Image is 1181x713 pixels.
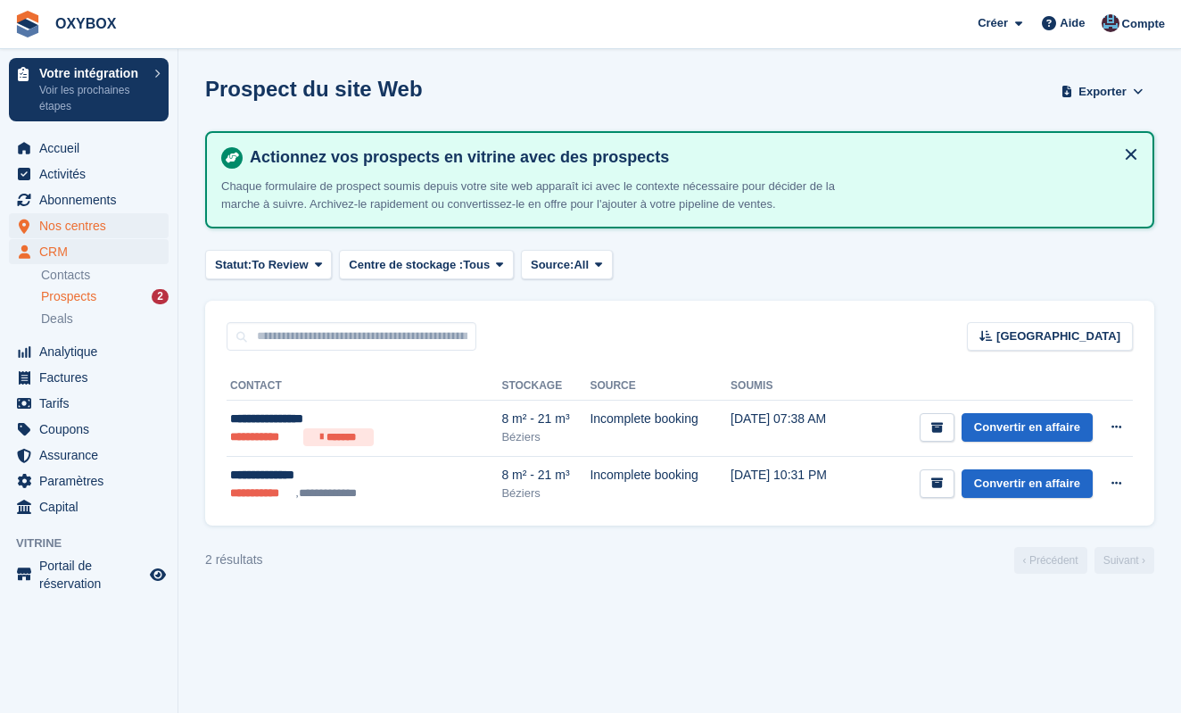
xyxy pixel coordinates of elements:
[962,469,1093,499] a: Convertir en affaire
[9,213,169,238] a: menu
[1058,77,1147,106] button: Exporter
[9,557,169,593] a: menu
[1122,15,1165,33] span: Compte
[9,468,169,493] a: menu
[41,310,169,328] a: Deals
[590,401,731,457] td: Incomplete booking
[243,147,1138,168] h4: Actionnez vos prospects en vitrine avec des prospects
[9,187,169,212] a: menu
[349,256,463,274] span: Centre de stockage :
[463,256,490,274] span: Tous
[501,466,590,485] div: 8 m² - 21 m³
[39,213,146,238] span: Nos centres
[39,391,146,416] span: Tarifs
[590,372,731,401] th: Source
[39,443,146,468] span: Assurance
[16,535,178,552] span: Vitrine
[205,551,263,569] div: 2 résultats
[227,372,501,401] th: Contact
[252,256,308,274] span: To Review
[574,256,589,274] span: All
[978,14,1008,32] span: Créer
[501,485,590,502] div: Béziers
[39,468,146,493] span: Paramètres
[39,557,146,593] span: Portail de réservation
[9,417,169,442] a: menu
[731,372,855,401] th: Soumis
[39,365,146,390] span: Factures
[9,494,169,519] a: menu
[39,136,146,161] span: Accueil
[731,401,855,457] td: [DATE] 07:38 AM
[221,178,846,212] p: Chaque formulaire de prospect soumis depuis votre site web apparaît ici avec le contexte nécessai...
[152,289,169,304] div: 2
[205,77,423,101] h1: Prospect du site Web
[41,267,169,284] a: Contacts
[9,162,169,187] a: menu
[1094,547,1154,574] a: Suivant
[962,413,1093,443] a: Convertir en affaire
[39,67,145,79] p: Votre intégration
[731,456,855,511] td: [DATE] 10:31 PM
[215,256,252,274] span: Statut:
[521,250,613,279] button: Source: All
[9,58,169,121] a: Votre intégration Voir les prochaines étapes
[41,287,169,306] a: Prospects 2
[39,239,146,264] span: CRM
[14,11,41,37] img: stora-icon-8386f47178a22dfd0bd8f6a31ec36ba5ce8667c1dd55bd0f319d3a0aa187defe.svg
[1011,547,1158,574] nav: Page
[501,372,590,401] th: Stockage
[996,327,1120,345] span: [GEOGRAPHIC_DATA]
[41,288,96,305] span: Prospects
[531,256,574,274] span: Source:
[590,456,731,511] td: Incomplete booking
[1060,14,1085,32] span: Aide
[9,339,169,364] a: menu
[1078,83,1126,101] span: Exporter
[39,162,146,187] span: Activités
[9,239,169,264] a: menu
[501,410,590,428] div: 8 m² - 21 m³
[205,250,332,279] button: Statut: To Review
[339,250,514,279] button: Centre de stockage : Tous
[1102,14,1119,32] img: Oriana Devaux
[39,82,145,114] p: Voir les prochaines étapes
[9,365,169,390] a: menu
[39,417,146,442] span: Coupons
[501,428,590,446] div: Béziers
[9,443,169,468] a: menu
[9,391,169,416] a: menu
[41,311,73,327] span: Deals
[1014,547,1087,574] a: Précédent
[39,187,146,212] span: Abonnements
[39,494,146,519] span: Capital
[9,136,169,161] a: menu
[147,564,169,585] a: Boutique d'aperçu
[39,339,146,364] span: Analytique
[48,9,123,38] a: OXYBOX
